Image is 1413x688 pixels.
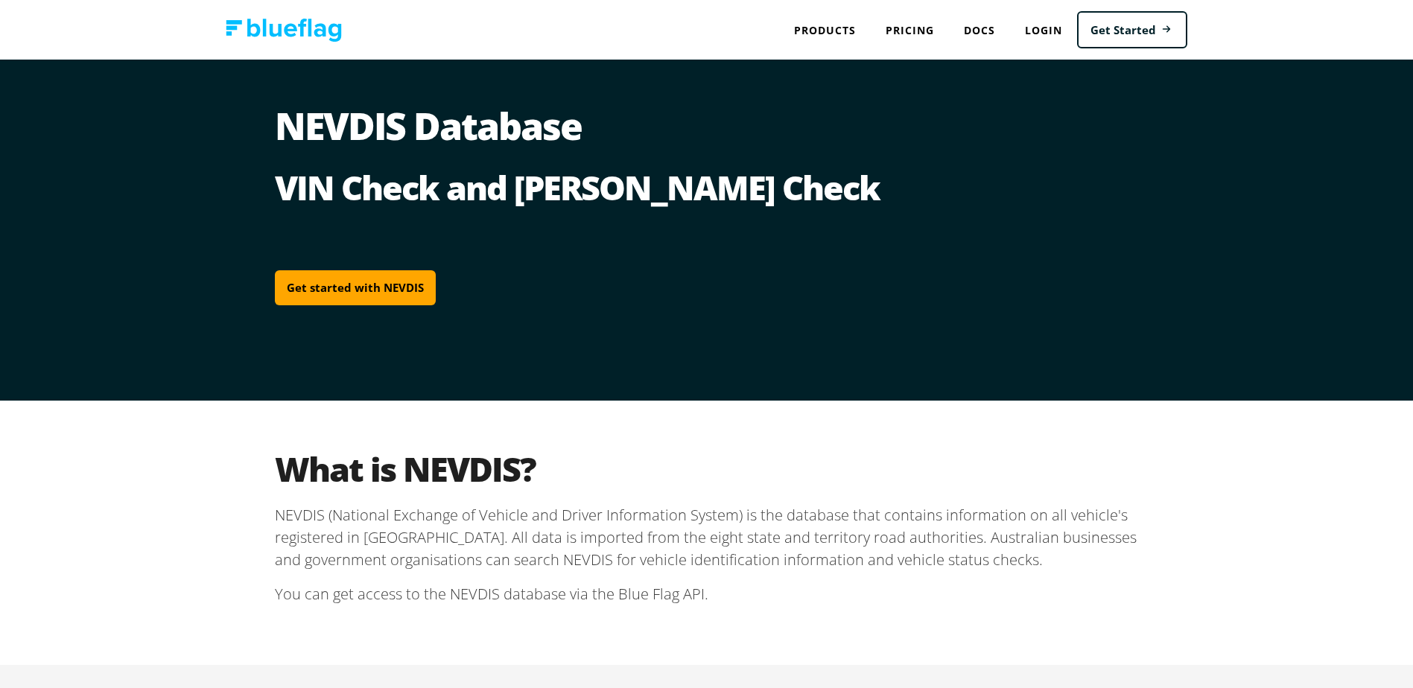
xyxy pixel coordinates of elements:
a: Docs [949,15,1010,45]
a: Get Started [1077,11,1187,49]
p: NEVDIS (National Exchange of Vehicle and Driver Information System) is the database that contains... [275,504,1139,571]
h2: What is NEVDIS? [275,448,1139,489]
h1: NEVDIS Database [275,107,1139,167]
a: Pricing [871,15,949,45]
a: Login to Blue Flag application [1010,15,1077,45]
a: Get started with NEVDIS [275,270,436,305]
h2: VIN Check and [PERSON_NAME] Check [275,167,1139,208]
p: You can get access to the NEVDIS database via the Blue Flag API. [275,571,1139,617]
img: Blue Flag logo [226,19,342,42]
div: Products [779,15,871,45]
